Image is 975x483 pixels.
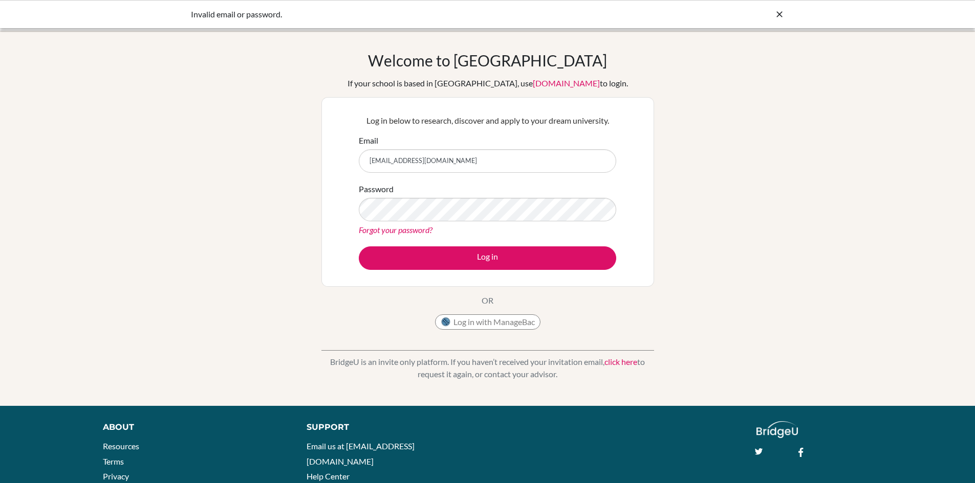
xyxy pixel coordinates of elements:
[435,314,540,330] button: Log in with ManageBac
[482,294,493,307] p: OR
[359,183,394,195] label: Password
[604,357,637,366] a: click here
[359,246,616,270] button: Log in
[103,456,124,466] a: Terms
[103,441,139,451] a: Resources
[359,134,378,147] label: Email
[359,225,432,235] a: Forgot your password?
[368,51,607,70] h1: Welcome to [GEOGRAPHIC_DATA]
[307,421,475,433] div: Support
[533,78,600,88] a: [DOMAIN_NAME]
[103,421,284,433] div: About
[348,77,628,89] div: If your school is based in [GEOGRAPHIC_DATA], use to login.
[321,356,654,380] p: BridgeU is an invite only platform. If you haven’t received your invitation email, to request it ...
[307,441,415,466] a: Email us at [EMAIL_ADDRESS][DOMAIN_NAME]
[359,114,616,127] p: Log in below to research, discover and apply to your dream university.
[756,421,798,438] img: logo_white@2x-f4f0deed5e89b7ecb1c2cc34c3e3d731f90f0f143d5ea2071677605dd97b5244.png
[103,471,129,481] a: Privacy
[307,471,350,481] a: Help Center
[191,8,631,20] div: Invalid email or password.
